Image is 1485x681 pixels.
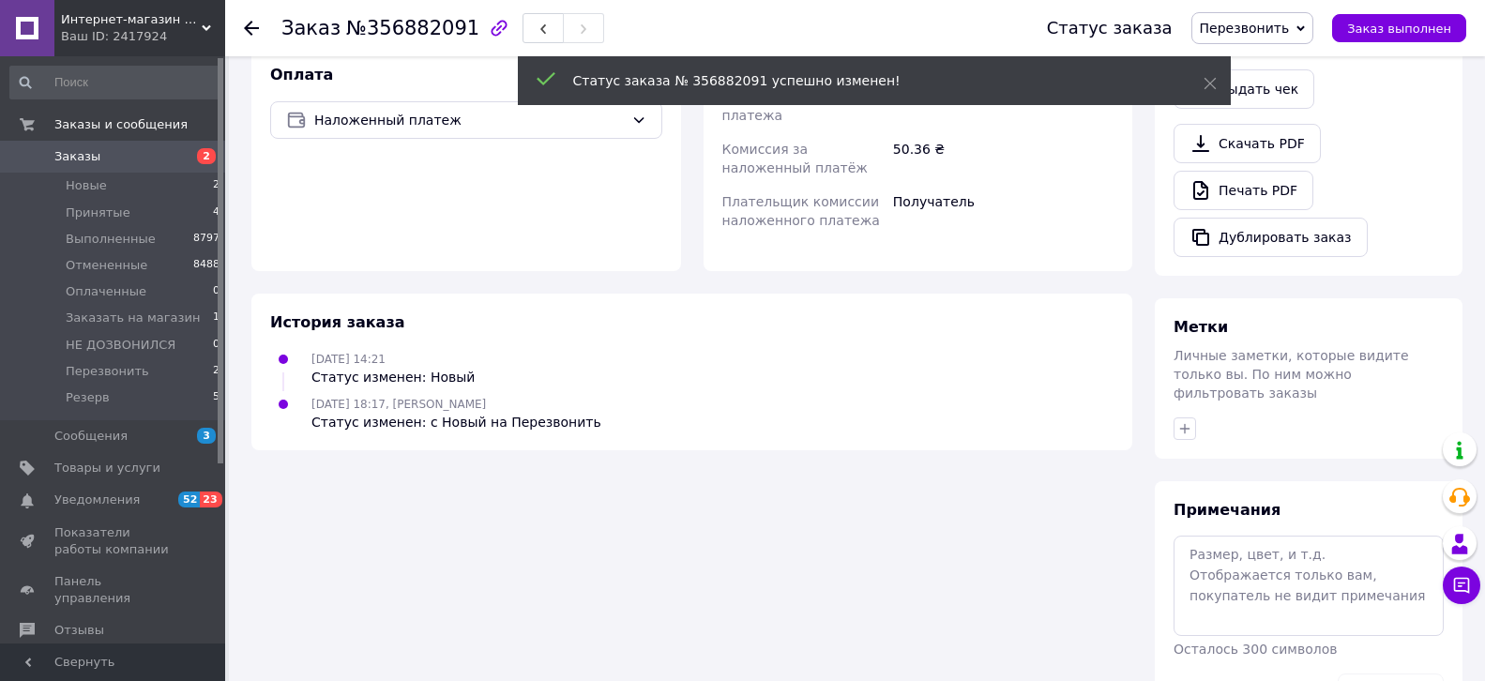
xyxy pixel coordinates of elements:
span: Заказ выполнен [1347,22,1451,36]
span: Новые [66,177,107,194]
div: Статус заказа № 356882091 успешно изменен! [573,71,1157,90]
span: Комиссия за наложенный платёж [722,142,868,175]
div: Вернуться назад [244,19,259,38]
span: Заказ [281,17,341,39]
span: Оплаченные [66,283,146,300]
div: Ваш ID: 2417924 [61,28,225,45]
span: 0 [213,337,220,354]
span: Заказать на магазин [66,310,200,326]
span: 8797 [193,231,220,248]
span: История заказа [270,313,405,331]
button: Чат с покупателем [1443,567,1480,604]
span: Плательщик комиссии наложенного платежа [722,194,880,228]
span: 1 [213,310,220,326]
span: Отмененные [66,257,147,274]
div: 50.36 ₴ [889,132,1117,185]
span: НЕ ДОЗВОНИЛСЯ [66,337,175,354]
span: 0 [213,283,220,300]
span: Заказы и сообщения [54,116,188,133]
span: Заказы [54,148,100,165]
span: 2 [197,148,216,164]
span: Примечания [1174,501,1280,519]
span: 52 [178,492,200,507]
span: 4 [213,204,220,221]
span: Резерв [66,389,110,406]
span: Осталось 300 символов [1174,642,1337,657]
div: Статус изменен: с Новый на Перезвонить [311,413,601,431]
div: Статус заказа [1047,19,1173,38]
span: 2 [213,363,220,380]
span: Наложенный платеж [314,110,624,130]
a: Печать PDF [1174,171,1313,210]
span: Принятые [66,204,130,221]
span: 2 [213,177,220,194]
span: Перезвонить [66,363,149,380]
a: Скачать PDF [1174,124,1321,163]
span: Интернет-магазин "Moto-Club" [61,11,202,28]
span: [DATE] 14:21 [311,353,386,366]
span: Метки [1174,318,1228,336]
span: Выполненные [66,231,156,248]
input: Поиск [9,66,221,99]
div: Получатель [889,185,1117,237]
span: 8488 [193,257,220,274]
span: 5 [213,389,220,406]
span: Оплата [270,66,333,83]
button: Выдать чек [1174,69,1314,109]
span: Показатели работы компании [54,524,174,558]
div: Статус изменен: Новый [311,368,475,386]
span: Товары и услуги [54,460,160,477]
span: Сообщения [54,428,128,445]
span: Уведомления [54,492,140,508]
span: Отзывы [54,622,104,639]
span: [DATE] 18:17, [PERSON_NAME] [311,398,486,411]
span: Сумма наложенного платежа [722,89,864,123]
span: №356882091 [346,17,479,39]
span: 3 [197,428,216,444]
span: Панель управления [54,573,174,607]
button: Дублировать заказ [1174,218,1368,257]
span: Личные заметки, которые видите только вы. По ним можно фильтровать заказы [1174,348,1409,401]
span: Перезвонить [1200,21,1290,36]
span: 23 [200,492,221,507]
button: Заказ выполнен [1332,14,1466,42]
